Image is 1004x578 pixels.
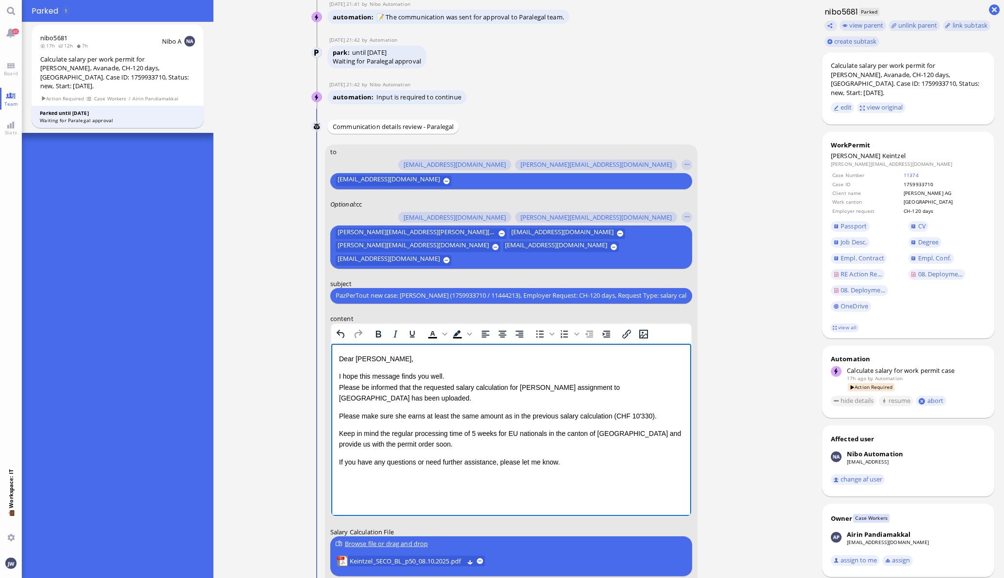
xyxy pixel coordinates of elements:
[312,48,323,58] img: Automation
[404,213,506,221] span: [EMAIL_ADDRESS][DOMAIN_NAME]
[349,327,366,340] button: Redo
[331,343,691,515] iframe: Rich Text Area
[918,270,963,278] span: 08. Deployme...
[918,222,926,230] span: CV
[40,33,67,42] a: nibo5681
[847,450,903,458] div: Nibo Automation
[531,327,555,340] div: Bullet list
[449,327,473,340] div: Background color Black
[467,558,473,564] button: Download Keintzel_SECO_BL_p50_08.10.2025.pdf
[520,213,671,221] span: [PERSON_NAME][EMAIL_ADDRESS][DOMAIN_NAME]
[831,141,986,149] div: WorkPermit
[349,556,463,566] span: Keintzel_SECO_BL_p50_08.10.2025.pdf
[831,285,888,296] a: 08. Deployme...
[830,323,858,332] a: view all
[40,55,195,91] div: Calculate salary per work permit for [PERSON_NAME], Avanade, CH-120 days, [GEOGRAPHIC_DATA]. Case...
[329,81,362,88] span: [DATE] 21:42
[12,29,19,34] span: 45
[847,375,866,382] span: 17h ago
[520,161,671,169] span: [PERSON_NAME][EMAIL_ADDRESS][DOMAIN_NAME]
[337,556,347,566] img: Keintzel_SECO_BL_p50_08.10.2025.pdf
[511,327,527,340] button: Align right
[424,327,448,340] div: Text color Black
[41,95,84,103] span: Action Required
[831,221,870,232] a: Passport
[840,20,886,31] button: view parent
[831,474,885,485] button: change af user
[76,42,91,49] span: 7h
[908,237,941,248] a: Degree
[903,207,985,215] td: CH-120 days
[404,161,506,169] span: [EMAIL_ADDRESS][DOMAIN_NAME]
[162,37,182,46] span: Nibo A
[515,212,677,223] button: [PERSON_NAME][EMAIL_ADDRESS][DOMAIN_NAME]
[337,228,495,239] span: [PERSON_NAME][EMAIL_ADDRESS][PERSON_NAME][DOMAIN_NAME]
[370,327,386,340] button: Bold
[477,558,483,564] button: remove
[841,222,867,230] span: Passport
[515,160,677,170] button: [PERSON_NAME][EMAIL_ADDRESS][DOMAIN_NAME]
[556,327,580,340] div: Numbered list
[875,375,903,382] span: automation@bluelakelegal.com
[362,81,370,88] span: by
[953,21,988,30] span: link subtask
[32,5,62,16] span: Parked
[908,269,966,280] a: 08. Deployme...
[825,20,837,31] button: Copy ticket nibo5681 link to clipboard
[831,514,853,523] div: Owner
[40,117,195,124] div: Waiting for Paralegal approval
[352,48,366,57] span: until
[333,327,349,340] button: Undo
[330,314,354,322] span: content
[2,129,19,136] span: Stats
[831,301,871,312] a: OneDrive
[832,198,902,206] td: Work canton
[367,48,387,57] span: [DATE]
[847,366,986,375] div: Calculate salary for work permit case
[847,530,910,539] div: Airin Pandiamakkal
[333,93,376,101] span: automation
[908,253,954,264] a: Empl. Conf.
[831,555,880,566] button: assign to me
[848,383,895,391] span: Action Required
[511,228,614,239] span: [EMAIL_ADDRESS][DOMAIN_NAME]
[404,327,420,340] button: Underline
[853,514,890,522] span: Case Workers
[330,147,337,156] span: to
[329,36,362,43] span: [DATE] 21:42
[329,0,362,7] span: [DATE] 21:41
[822,6,858,17] h1: nibo5681
[832,207,902,215] td: Employer request
[918,238,939,246] span: Degree
[857,102,906,113] button: view original
[336,176,452,186] button: [EMAIL_ADDRESS][DOMAIN_NAME]
[831,61,986,97] div: Calculate salary per work permit for [PERSON_NAME], Avanade, CH-120 days, [GEOGRAPHIC_DATA]. Case...
[918,254,951,262] span: Empl. Conf.
[370,0,410,7] span: automation@nibo.ai
[618,327,634,340] button: Insert/edit link
[128,95,131,103] span: /
[903,198,985,206] td: [GEOGRAPHIC_DATA]
[330,528,394,536] span: Salary Calculation File
[94,95,127,103] span: Case Workers
[831,451,842,462] img: Nibo Automation
[40,110,195,117] div: Parked until [DATE]
[503,241,619,252] button: [EMAIL_ADDRESS][DOMAIN_NAME]
[908,221,929,232] a: CV
[376,13,564,21] span: 📝 The communication was sent for approval to Paralegal team.
[832,171,902,179] td: Case Number
[832,189,902,197] td: Client name
[581,327,597,340] button: Decrease indent
[825,36,879,47] button: create subtask
[333,57,421,65] div: Waiting for Paralegal approval
[847,458,889,465] a: [EMAIL_ADDRESS]
[841,270,882,278] span: RE Action Re...
[831,151,881,160] span: [PERSON_NAME]
[184,36,195,47] img: NA
[349,556,463,566] a: View Keintzel_SECO_BL_p50_08.10.2025.pdf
